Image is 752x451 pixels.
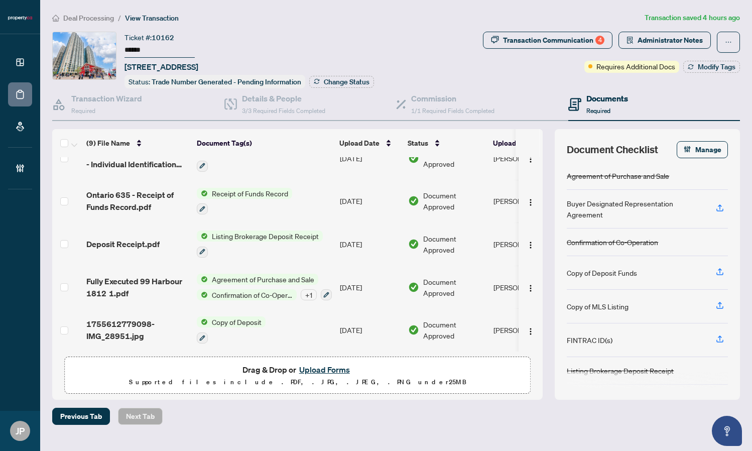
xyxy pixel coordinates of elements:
[423,233,485,255] span: Document Approved
[86,189,189,213] span: Ontario 635 - Receipt of Funds Record.pdf
[124,75,305,88] div: Status:
[242,363,353,376] span: Drag & Drop or
[567,365,674,376] div: Listing Brokerage Deposit Receipt
[567,143,658,157] span: Document Checklist
[60,408,102,424] span: Previous Tab
[423,276,485,298] span: Document Approved
[193,129,335,157] th: Document Tag(s)
[618,32,711,49] button: Administrator Notes
[586,92,628,104] h4: Documents
[567,267,637,278] div: Copy of Deposit Funds
[423,319,485,341] span: Document Approved
[712,416,742,446] button: Open asap
[197,316,266,344] button: Status IconCopy of Deposit
[152,33,174,42] span: 10162
[489,180,565,223] td: [PERSON_NAME]
[523,150,539,166] button: Logo
[523,322,539,338] button: Logo
[339,138,380,149] span: Upload Date
[408,153,419,164] img: Document Status
[677,141,728,158] button: Manage
[296,363,353,376] button: Upload Forms
[208,188,292,199] span: Receipt of Funds Record
[527,155,535,163] img: Logo
[208,274,318,285] span: Agreement of Purchase and Sale
[309,76,374,88] button: Change Status
[408,282,419,293] img: Document Status
[725,39,732,46] span: ellipsis
[408,324,419,335] img: Document Status
[489,129,564,157] th: Uploaded By
[567,334,612,346] div: FINTRAC ID(s)
[197,231,323,258] button: Status IconListing Brokerage Deposit Receipt
[118,12,121,24] li: /
[86,138,130,149] span: (9) File Name
[527,198,535,206] img: Logo
[423,147,485,169] span: Document Approved
[197,188,208,199] img: Status Icon
[63,14,114,23] span: Deal Processing
[197,231,208,242] img: Status Icon
[71,376,524,388] p: Supported files include .PDF, .JPG, .JPEG, .PNG under 25 MB
[197,145,245,172] button: Status IconFINTRAC
[626,37,634,44] span: solution
[527,284,535,292] img: Logo
[197,274,332,301] button: Status IconAgreement of Purchase and SaleStatus IconConfirmation of Co-Operation+1
[52,408,110,425] button: Previous Tab
[16,424,25,438] span: JP
[8,15,32,21] img: logo
[197,274,208,285] img: Status Icon
[324,78,369,85] span: Change Status
[336,222,404,266] td: [DATE]
[408,239,419,250] img: Document Status
[567,301,629,312] div: Copy of MLS Listing
[638,32,703,48] span: Administrator Notes
[567,237,658,248] div: Confirmation of Co-Operation
[489,137,565,180] td: [PERSON_NAME]
[86,275,189,299] span: Fully Executed 99 Harbour 1812 1.pdf
[523,236,539,252] button: Logo
[423,190,485,212] span: Document Approved
[71,92,142,104] h4: Transaction Wizard
[596,61,675,72] span: Requires Additional Docs
[71,107,95,115] span: Required
[404,129,489,157] th: Status
[483,32,612,49] button: Transaction Communication4
[489,266,565,309] td: [PERSON_NAME]
[336,180,404,223] td: [DATE]
[124,61,198,73] span: [STREET_ADDRESS]
[208,289,297,300] span: Confirmation of Co-Operation
[527,241,535,249] img: Logo
[197,316,208,327] img: Status Icon
[523,279,539,295] button: Logo
[82,129,193,157] th: (9) File Name
[208,316,266,327] span: Copy of Deposit
[408,138,428,149] span: Status
[408,195,419,206] img: Document Status
[197,289,208,300] img: Status Icon
[86,146,189,170] span: [GEOGRAPHIC_DATA] 630 - Individual Identification Information Record.pdf
[595,36,604,45] div: 4
[527,327,535,335] img: Logo
[118,408,163,425] button: Next Tab
[242,92,325,104] h4: Details & People
[586,107,610,115] span: Required
[125,14,179,23] span: View Transaction
[197,188,292,215] button: Status IconReceipt of Funds Record
[567,170,669,181] div: Agreement of Purchase and Sale
[489,308,565,352] td: [PERSON_NAME]
[503,32,604,48] div: Transaction Communication
[645,12,740,24] article: Transaction saved 4 hours ago
[683,61,740,73] button: Modify Tags
[523,193,539,209] button: Logo
[242,107,325,115] span: 3/3 Required Fields Completed
[336,308,404,352] td: [DATE]
[411,107,494,115] span: 1/1 Required Fields Completed
[124,32,174,43] div: Ticket #:
[301,289,317,300] div: + 1
[152,77,301,86] span: Trade Number Generated - Pending Information
[567,198,704,220] div: Buyer Designated Representation Agreement
[411,92,494,104] h4: Commission
[489,222,565,266] td: [PERSON_NAME]
[335,129,404,157] th: Upload Date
